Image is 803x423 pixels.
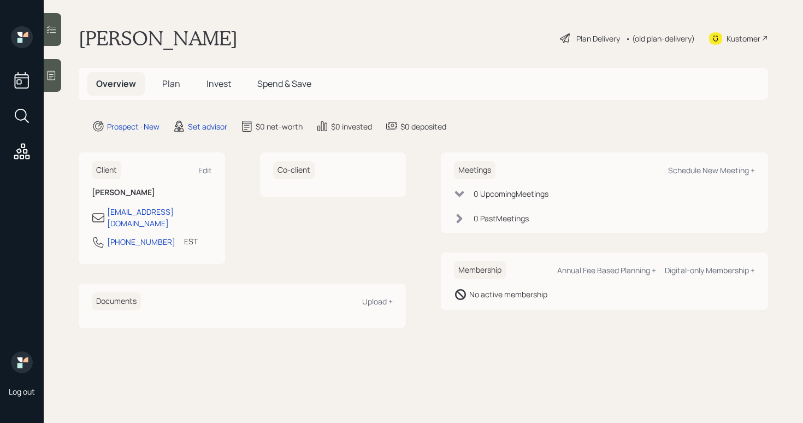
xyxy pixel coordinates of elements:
div: Plan Delivery [576,33,620,44]
span: Plan [162,78,180,90]
div: Prospect · New [107,121,160,132]
div: EST [184,236,198,247]
div: Schedule New Meeting + [668,165,755,175]
h6: Client [92,161,121,179]
h1: [PERSON_NAME] [79,26,238,50]
div: Upload + [362,296,393,307]
h6: [PERSON_NAME] [92,188,212,197]
div: Edit [198,165,212,175]
h6: Meetings [454,161,495,179]
div: [EMAIL_ADDRESS][DOMAIN_NAME] [107,206,212,229]
h6: Membership [454,261,506,279]
div: Annual Fee Based Planning + [557,265,656,275]
span: Spend & Save [257,78,311,90]
div: Kustomer [727,33,760,44]
div: 0 Upcoming Meeting s [474,188,548,199]
div: 0 Past Meeting s [474,213,529,224]
div: Log out [9,386,35,397]
div: • (old plan-delivery) [625,33,695,44]
div: Digital-only Membership + [665,265,755,275]
div: $0 invested [331,121,372,132]
div: No active membership [469,289,547,300]
div: $0 net-worth [256,121,303,132]
span: Overview [96,78,136,90]
img: retirable_logo.png [11,351,33,373]
div: $0 deposited [400,121,446,132]
div: Set advisor [188,121,227,132]
h6: Documents [92,292,141,310]
span: Invest [206,78,231,90]
div: [PHONE_NUMBER] [107,236,175,248]
h6: Co-client [273,161,315,179]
